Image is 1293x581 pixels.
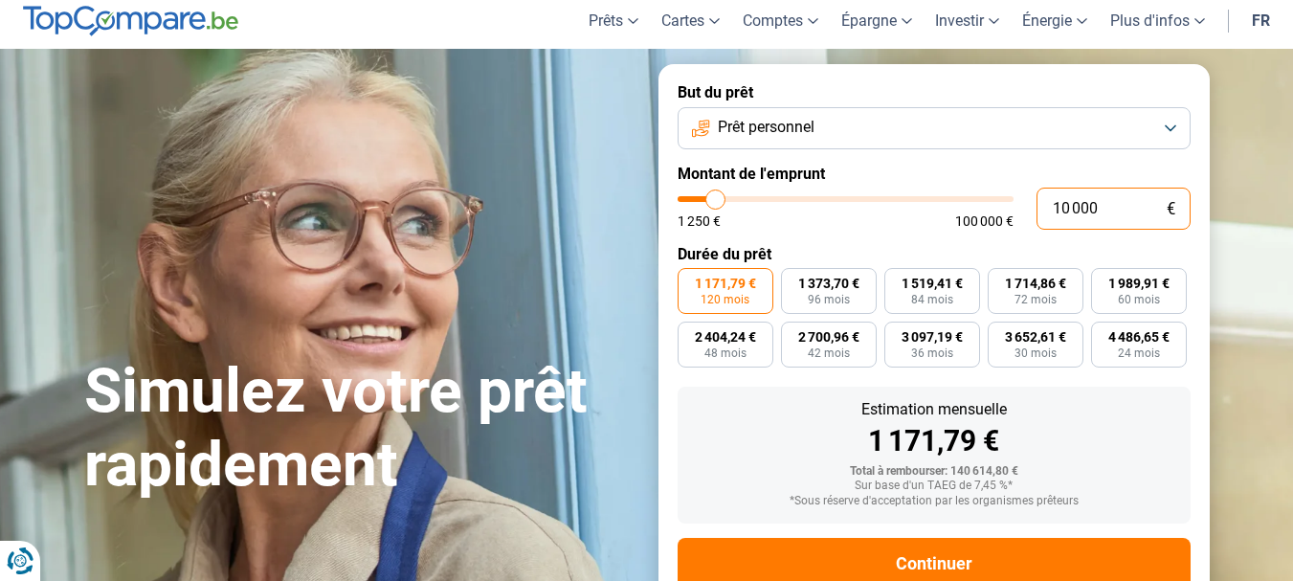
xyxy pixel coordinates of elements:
[1108,277,1170,290] span: 1 989,91 €
[911,294,953,305] span: 84 mois
[1014,294,1057,305] span: 72 mois
[1005,277,1066,290] span: 1 714,86 €
[902,330,963,344] span: 3 097,19 €
[798,277,859,290] span: 1 373,70 €
[902,277,963,290] span: 1 519,41 €
[23,6,238,36] img: TopCompare
[678,107,1191,149] button: Prêt personnel
[678,214,721,228] span: 1 250 €
[693,427,1175,456] div: 1 171,79 €
[704,347,747,359] span: 48 mois
[678,83,1191,101] label: But du prêt
[1014,347,1057,359] span: 30 mois
[1108,330,1170,344] span: 4 486,65 €
[1118,294,1160,305] span: 60 mois
[808,347,850,359] span: 42 mois
[693,495,1175,508] div: *Sous réserve d'acceptation par les organismes prêteurs
[84,355,635,503] h1: Simulez votre prêt rapidement
[678,245,1191,263] label: Durée du prêt
[693,402,1175,417] div: Estimation mensuelle
[1118,347,1160,359] span: 24 mois
[695,330,756,344] span: 2 404,24 €
[798,330,859,344] span: 2 700,96 €
[1167,201,1175,217] span: €
[1005,330,1066,344] span: 3 652,61 €
[678,165,1191,183] label: Montant de l'emprunt
[718,117,814,138] span: Prêt personnel
[955,214,1014,228] span: 100 000 €
[701,294,749,305] span: 120 mois
[693,480,1175,493] div: Sur base d'un TAEG de 7,45 %*
[911,347,953,359] span: 36 mois
[693,465,1175,479] div: Total à rembourser: 140 614,80 €
[695,277,756,290] span: 1 171,79 €
[808,294,850,305] span: 96 mois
